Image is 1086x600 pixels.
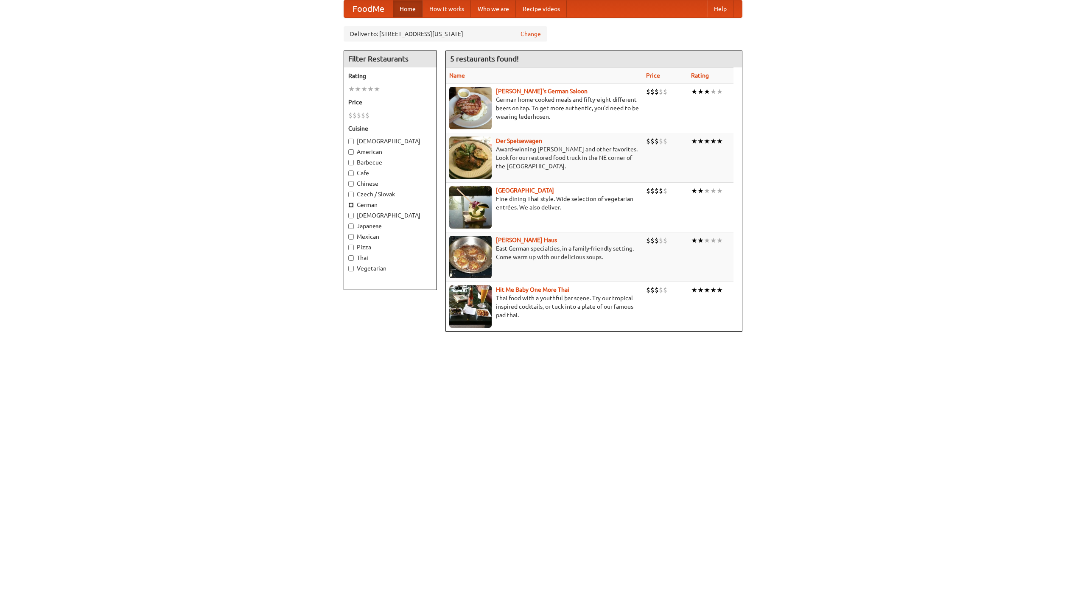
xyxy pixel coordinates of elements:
a: Price [646,72,660,79]
li: ★ [717,285,723,295]
li: ★ [710,186,717,195]
a: Hit Me Baby One More Thai [496,286,569,293]
li: ★ [710,285,717,295]
input: Mexican [348,234,354,240]
p: German home-cooked meals and fifty-eight different beers on tap. To get more authentic, you'd nee... [449,95,639,121]
li: $ [663,186,667,195]
a: [PERSON_NAME]'s German Saloon [496,88,588,95]
li: $ [650,87,655,96]
a: Rating [691,72,709,79]
li: $ [655,285,659,295]
li: $ [650,236,655,245]
input: Vegetarian [348,266,354,271]
li: $ [659,186,663,195]
li: $ [357,111,361,120]
li: ★ [691,285,697,295]
a: Name [449,72,465,79]
img: kohlhaus.jpg [449,236,492,278]
li: ★ [691,87,697,96]
label: German [348,201,432,209]
label: Pizza [348,243,432,251]
li: ★ [704,186,710,195]
li: ★ [361,84,367,94]
li: ★ [697,137,704,146]
input: Barbecue [348,160,354,165]
input: Pizza [348,245,354,250]
label: [DEMOGRAPHIC_DATA] [348,211,432,220]
label: American [348,148,432,156]
h5: Rating [348,72,432,80]
li: $ [663,236,667,245]
label: [DEMOGRAPHIC_DATA] [348,137,432,145]
li: ★ [704,137,710,146]
li: ★ [691,236,697,245]
li: $ [663,285,667,295]
li: $ [646,186,650,195]
label: Cafe [348,169,432,177]
a: Help [707,0,733,17]
img: babythai.jpg [449,285,492,328]
a: Home [393,0,423,17]
li: $ [659,87,663,96]
label: Vegetarian [348,264,432,273]
li: $ [348,111,353,120]
a: How it works [423,0,471,17]
a: Who we are [471,0,516,17]
input: Czech / Slovak [348,192,354,197]
li: ★ [717,236,723,245]
img: esthers.jpg [449,87,492,129]
p: Fine dining Thai-style. Wide selection of vegetarian entrées. We also deliver. [449,195,639,212]
li: ★ [697,87,704,96]
a: [PERSON_NAME] Haus [496,237,557,243]
input: American [348,149,354,155]
li: ★ [704,236,710,245]
input: [DEMOGRAPHIC_DATA] [348,139,354,144]
li: $ [361,111,365,120]
li: ★ [355,84,361,94]
li: ★ [691,137,697,146]
p: East German specialties, in a family-friendly setting. Come warm up with our delicious soups. [449,244,639,261]
li: $ [650,137,655,146]
input: Cafe [348,170,354,176]
label: Chinese [348,179,432,188]
li: $ [646,87,650,96]
p: Award-winning [PERSON_NAME] and other favorites. Look for our restored food truck in the NE corne... [449,145,639,170]
input: Chinese [348,181,354,187]
label: Barbecue [348,158,432,167]
img: satay.jpg [449,186,492,229]
li: ★ [697,236,704,245]
li: ★ [717,87,723,96]
li: $ [655,137,659,146]
h5: Cuisine [348,124,432,133]
li: $ [659,137,663,146]
a: Recipe videos [516,0,567,17]
label: Czech / Slovak [348,190,432,198]
li: ★ [717,137,723,146]
a: [GEOGRAPHIC_DATA] [496,187,554,194]
label: Mexican [348,232,432,241]
input: German [348,202,354,208]
li: ★ [704,285,710,295]
img: speisewagen.jpg [449,137,492,179]
li: ★ [348,84,355,94]
input: [DEMOGRAPHIC_DATA] [348,213,354,218]
a: Der Speisewagen [496,137,542,144]
li: ★ [710,137,717,146]
li: $ [353,111,357,120]
label: Japanese [348,222,432,230]
li: $ [646,137,650,146]
li: ★ [717,186,723,195]
li: $ [659,285,663,295]
li: ★ [691,186,697,195]
label: Thai [348,254,432,262]
p: Thai food with a youthful bar scene. Try our tropical inspired cocktails, or tuck into a plate of... [449,294,639,319]
li: $ [663,137,667,146]
li: ★ [710,236,717,245]
li: ★ [710,87,717,96]
li: $ [365,111,369,120]
input: Japanese [348,223,354,229]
